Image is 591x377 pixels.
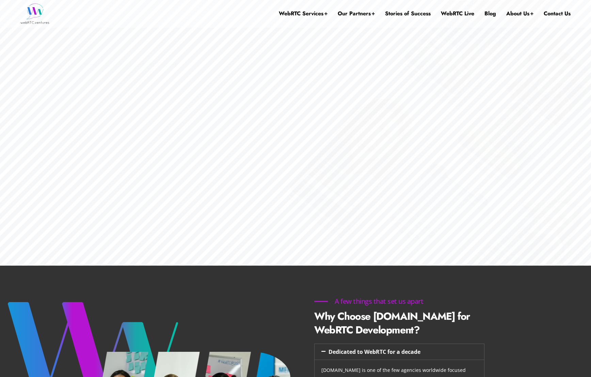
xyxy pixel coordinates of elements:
[63,60,287,69] h1: WebRTC Development Experts
[314,309,470,337] b: Why Choose [DOMAIN_NAME] for WebRTC Development?
[314,298,444,305] h6: A few things that set us apart
[315,344,484,360] div: Dedicated to WebRTC for a decade
[20,3,49,24] img: WebRTC.ventures
[329,348,420,356] a: Dedicated to WebRTC for a decade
